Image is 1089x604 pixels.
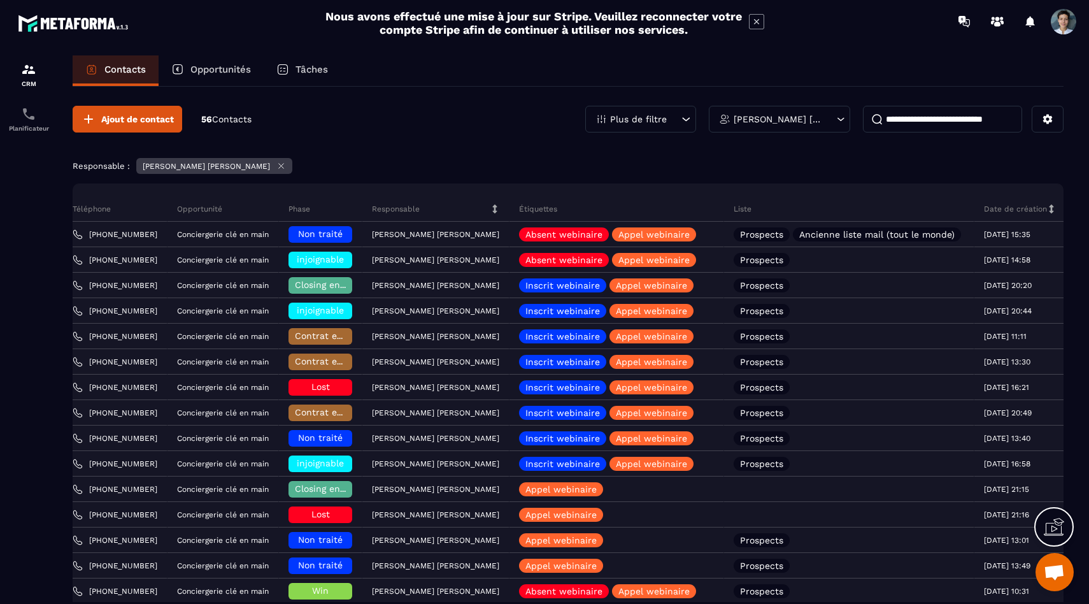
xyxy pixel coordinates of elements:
[372,510,499,519] p: [PERSON_NAME] [PERSON_NAME]
[73,229,157,240] a: [PHONE_NUMBER]
[297,458,344,468] span: injoignable
[525,383,600,392] p: Inscrit webinaire
[298,535,343,545] span: Non traité
[143,162,270,171] p: [PERSON_NAME] [PERSON_NAME]
[984,459,1030,468] p: [DATE] 16:58
[3,80,54,87] p: CRM
[984,587,1029,596] p: [DATE] 10:31
[177,383,269,392] p: Conciergerie clé en main
[740,561,783,570] p: Prospects
[525,255,602,264] p: Absent webinaire
[298,433,343,443] span: Non traité
[177,357,269,366] p: Conciergerie clé en main
[101,113,174,126] span: Ajout de contact
[984,306,1032,315] p: [DATE] 20:44
[740,587,783,596] p: Prospects
[177,561,269,570] p: Conciergerie clé en main
[264,55,341,86] a: Tâches
[73,510,157,520] a: [PHONE_NUMBER]
[73,408,157,418] a: [PHONE_NUMBER]
[372,561,499,570] p: [PERSON_NAME] [PERSON_NAME]
[312,586,329,596] span: Win
[616,281,687,290] p: Appel webinaire
[73,433,157,443] a: [PHONE_NUMBER]
[73,484,157,494] a: [PHONE_NUMBER]
[525,587,602,596] p: Absent webinaire
[610,115,667,124] p: Plus de filtre
[311,509,330,519] span: Lost
[618,587,690,596] p: Appel webinaire
[73,255,157,265] a: [PHONE_NUMBER]
[525,434,600,443] p: Inscrit webinaire
[298,229,343,239] span: Non traité
[325,10,743,36] h2: Nous avons effectué une mise à jour sur Stripe. Veuillez reconnecter votre compte Stripe afin de ...
[190,64,251,75] p: Opportunités
[295,331,362,341] span: Contrat envoyé
[372,459,499,468] p: [PERSON_NAME] [PERSON_NAME]
[372,408,499,417] p: [PERSON_NAME] [PERSON_NAME]
[616,306,687,315] p: Appel webinaire
[525,332,600,341] p: Inscrit webinaire
[740,281,783,290] p: Prospects
[201,113,252,126] p: 56
[984,281,1032,290] p: [DATE] 20:20
[372,434,499,443] p: [PERSON_NAME] [PERSON_NAME]
[372,536,499,545] p: [PERSON_NAME] [PERSON_NAME]
[104,64,146,75] p: Contacts
[740,255,783,264] p: Prospects
[519,204,557,214] p: Étiquettes
[740,383,783,392] p: Prospects
[616,459,687,468] p: Appel webinaire
[734,115,822,124] p: [PERSON_NAME] [PERSON_NAME]
[177,510,269,519] p: Conciergerie clé en main
[616,332,687,341] p: Appel webinaire
[740,408,783,417] p: Prospects
[177,459,269,468] p: Conciergerie clé en main
[372,332,499,341] p: [PERSON_NAME] [PERSON_NAME]
[525,408,600,417] p: Inscrit webinaire
[3,52,54,97] a: formationformationCRM
[740,306,783,315] p: Prospects
[177,587,269,596] p: Conciergerie clé en main
[73,586,157,596] a: [PHONE_NUMBER]
[177,230,269,239] p: Conciergerie clé en main
[740,332,783,341] p: Prospects
[73,161,130,171] p: Responsable :
[372,485,499,494] p: [PERSON_NAME] [PERSON_NAME]
[21,62,36,77] img: formation
[177,485,269,494] p: Conciergerie clé en main
[177,255,269,264] p: Conciergerie clé en main
[3,97,54,141] a: schedulerschedulerPlanificateur
[984,357,1030,366] p: [DATE] 13:30
[73,357,157,367] a: [PHONE_NUMBER]
[18,11,132,35] img: logo
[295,280,367,290] span: Closing en cours
[740,357,783,366] p: Prospects
[295,484,367,494] span: Closing en cours
[740,536,783,545] p: Prospects
[372,255,499,264] p: [PERSON_NAME] [PERSON_NAME]
[616,434,687,443] p: Appel webinaire
[525,357,600,366] p: Inscrit webinaire
[984,332,1027,341] p: [DATE] 11:11
[984,408,1032,417] p: [DATE] 20:49
[372,204,420,214] p: Responsable
[740,459,783,468] p: Prospects
[984,434,1030,443] p: [DATE] 13:40
[73,204,111,214] p: Téléphone
[525,230,602,239] p: Absent webinaire
[73,382,157,392] a: [PHONE_NUMBER]
[616,357,687,366] p: Appel webinaire
[799,230,955,239] p: Ancienne liste mail (tout le monde)
[177,434,269,443] p: Conciergerie clé en main
[372,383,499,392] p: [PERSON_NAME] [PERSON_NAME]
[73,535,157,545] a: [PHONE_NUMBER]
[21,106,36,122] img: scheduler
[295,356,362,366] span: Contrat envoyé
[372,306,499,315] p: [PERSON_NAME] [PERSON_NAME]
[740,230,783,239] p: Prospects
[73,55,159,86] a: Contacts
[159,55,264,86] a: Opportunités
[525,459,600,468] p: Inscrit webinaire
[984,204,1047,214] p: Date de création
